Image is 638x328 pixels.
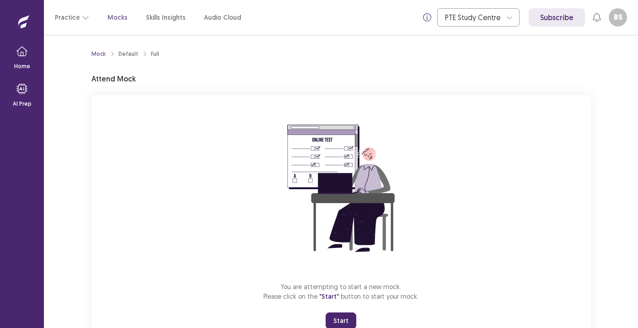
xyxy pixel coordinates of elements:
[91,50,106,58] a: Mock
[91,50,159,58] nav: breadcrumb
[55,9,89,26] button: Practice
[259,106,424,271] img: attend-mock
[151,50,159,58] div: Full
[609,8,627,27] button: BS
[319,292,339,301] span: "Start"
[14,62,30,70] p: Home
[146,13,186,22] a: Skills Insights
[445,9,502,26] div: PTE Study Centre
[204,13,241,22] a: Audio Cloud
[13,100,32,108] p: AI Prep
[263,282,418,301] p: You are attempting to start a new mock. Please click on the button to start your mock.
[91,73,136,84] p: Attend Mock
[118,50,138,58] div: Default
[107,13,128,22] a: Mocks
[419,9,435,26] button: info
[529,8,585,27] a: Subscribe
